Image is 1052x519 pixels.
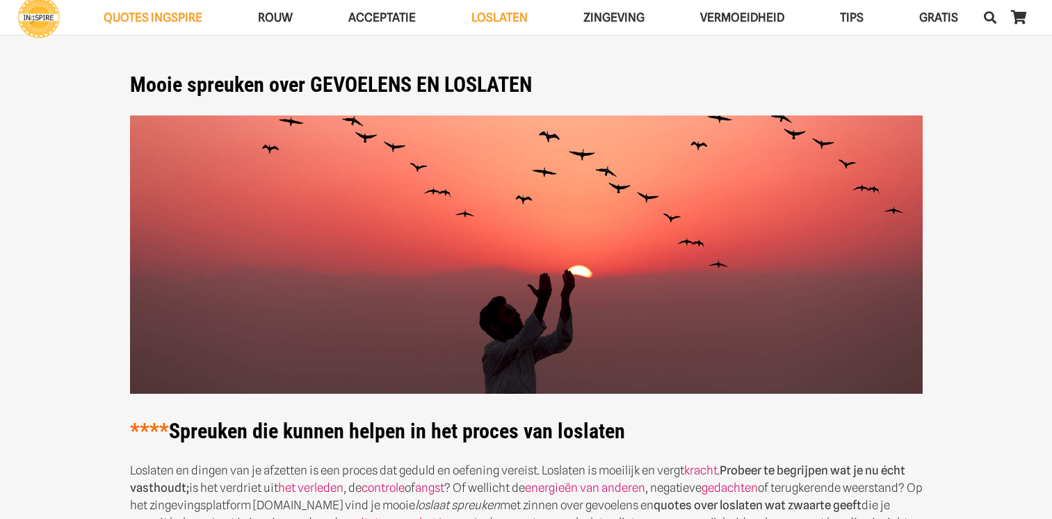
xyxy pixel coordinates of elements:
[362,481,405,495] a: controle
[278,481,343,495] a: het verleden
[525,481,645,495] a: energieën van anderen
[348,10,416,24] span: Acceptatie
[700,10,784,24] span: VERMOEIDHEID
[684,463,718,477] a: kracht
[654,498,861,512] strong: quotes over loslaten wat zwaarte geeft
[130,419,625,443] strong: Spreuken die kunnen helpen in het proces van loslaten
[840,10,864,24] span: TIPS
[130,115,923,394] img: Loslaten quotes - spreuken over leren loslaten en, accepteren, gedachten loslaten en controle ler...
[919,10,958,24] span: GRATIS
[702,481,758,495] a: gedachten
[471,10,528,24] span: Loslaten
[130,463,905,495] strong: Probeer te begrijpen wat je nu écht vasthoudt;
[258,10,293,24] span: ROUW
[415,498,500,512] em: loslaat spreuken
[104,10,202,24] span: QUOTES INGSPIRE
[583,10,645,24] span: Zingeving
[415,481,444,495] a: angst
[130,72,923,97] h1: Mooie spreuken over GEVOELENS EN LOSLATEN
